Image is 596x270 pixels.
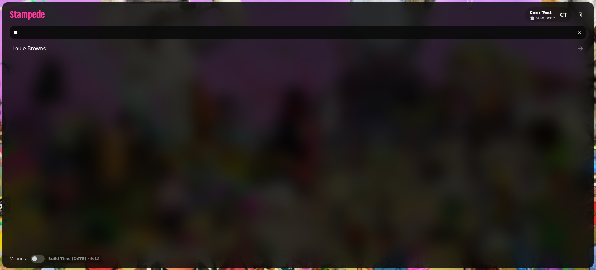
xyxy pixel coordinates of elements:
[536,16,555,21] span: Stampede
[12,45,577,52] span: Louie Browns
[574,27,585,38] button: clear
[560,12,567,17] span: CT
[48,256,100,261] p: Build Time [DATE] - 9:18
[10,42,586,55] a: Louie Browns
[530,9,555,16] h2: Cam Test
[10,10,45,20] img: logo
[574,9,586,21] button: logout
[10,255,26,263] label: Venues
[530,16,555,21] a: Stampede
